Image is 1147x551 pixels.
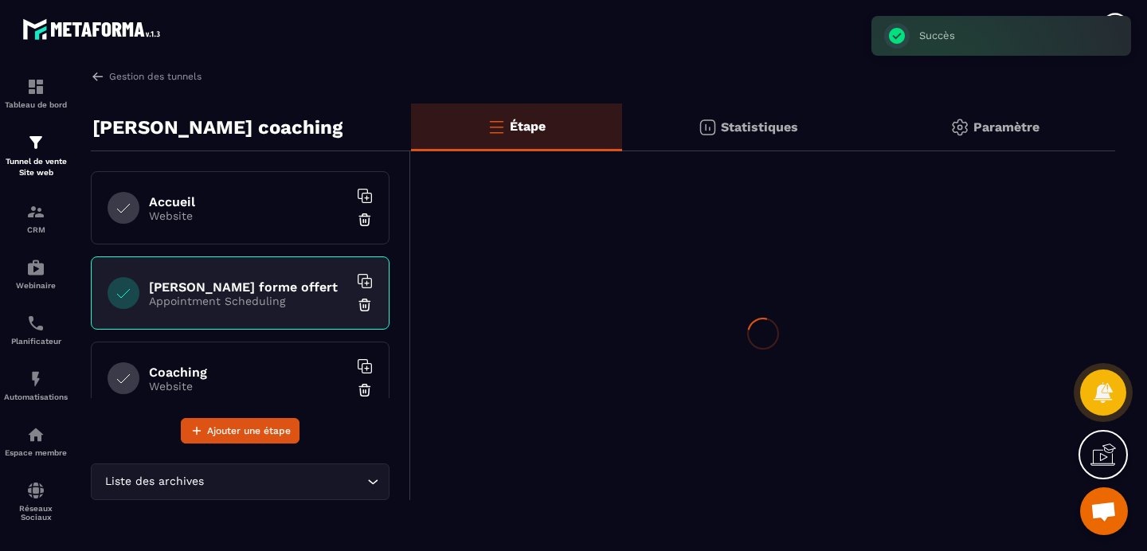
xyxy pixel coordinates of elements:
img: stats.20deebd0.svg [698,118,717,137]
span: Ajouter une étape [207,423,291,439]
p: Statistiques [721,119,798,135]
p: [PERSON_NAME] coaching [92,111,343,143]
p: Planificateur [4,337,68,346]
a: automationsautomationsAutomatisations [4,358,68,413]
img: bars-o.4a397970.svg [487,117,506,136]
a: automationsautomationsWebinaire [4,246,68,302]
a: formationformationTunnel de vente Site web [4,121,68,190]
h6: [PERSON_NAME] forme offert [149,279,348,295]
p: Tableau de bord [4,100,68,109]
span: Liste des archives [101,473,207,490]
a: Gestion des tunnels [91,69,202,84]
p: Espace membre [4,448,68,457]
h6: Accueil [149,194,348,209]
a: schedulerschedulerPlanificateur [4,302,68,358]
p: Webinaire [4,281,68,290]
p: Paramètre [973,119,1039,135]
a: formationformationTableau de bord [4,65,68,121]
img: logo [22,14,166,44]
h6: Coaching [149,365,348,380]
img: social-network [26,481,45,500]
img: arrow [91,69,105,84]
p: Réseaux Sociaux [4,504,68,522]
img: automations [26,369,45,389]
p: Appointment Scheduling [149,295,348,307]
img: formation [26,77,45,96]
img: formation [26,202,45,221]
p: Website [149,380,348,393]
p: Tunnel de vente Site web [4,156,68,178]
img: setting-gr.5f69749f.svg [950,118,969,137]
img: automations [26,425,45,444]
input: Search for option [207,473,363,490]
p: Étape [510,119,546,134]
img: scheduler [26,314,45,333]
a: automationsautomationsEspace membre [4,413,68,469]
img: trash [357,297,373,313]
img: trash [357,382,373,398]
p: Website [149,209,348,222]
img: formation [26,133,45,152]
div: Ouvrir le chat [1080,487,1128,535]
button: Ajouter une étape [181,418,299,444]
a: formationformationCRM [4,190,68,246]
p: CRM [4,225,68,234]
a: social-networksocial-networkRéseaux Sociaux [4,469,68,533]
img: automations [26,258,45,277]
p: Automatisations [4,393,68,401]
img: trash [357,212,373,228]
div: Search for option [91,463,390,500]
